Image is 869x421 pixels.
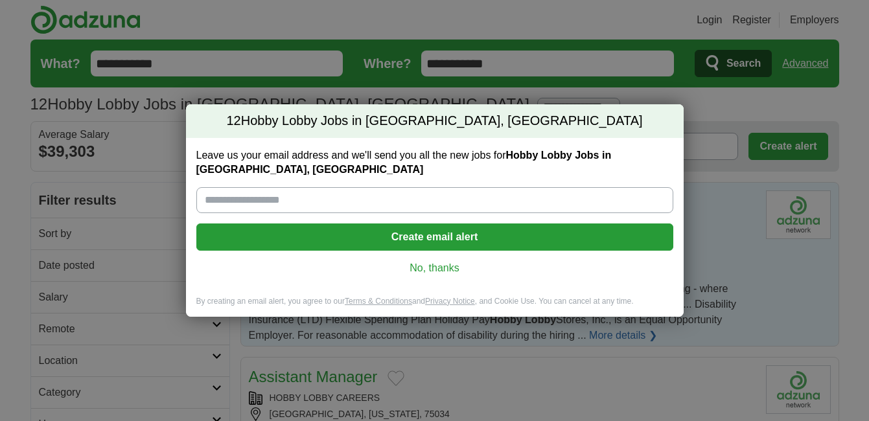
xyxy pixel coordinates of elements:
[186,104,684,138] h2: Hobby Lobby Jobs in [GEOGRAPHIC_DATA], [GEOGRAPHIC_DATA]
[196,148,673,177] label: Leave us your email address and we'll send you all the new jobs for
[345,297,412,306] a: Terms & Conditions
[226,112,240,130] span: 12
[425,297,475,306] a: Privacy Notice
[207,261,663,275] a: No, thanks
[196,150,612,175] strong: Hobby Lobby Jobs in [GEOGRAPHIC_DATA], [GEOGRAPHIC_DATA]
[186,296,684,317] div: By creating an email alert, you agree to our and , and Cookie Use. You can cancel at any time.
[196,223,673,251] button: Create email alert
